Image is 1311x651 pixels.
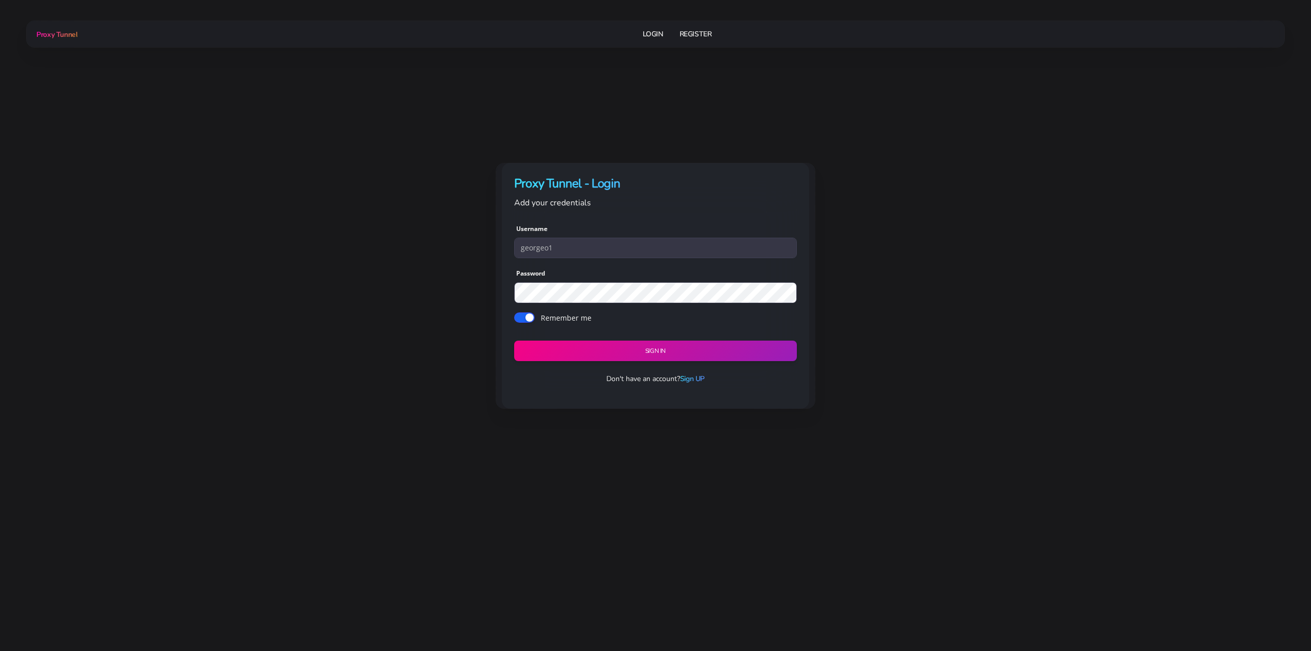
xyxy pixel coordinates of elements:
[643,25,663,44] a: Login
[36,30,77,39] span: Proxy Tunnel
[541,312,591,323] label: Remember me
[1261,601,1298,638] iframe: Webchat Widget
[514,238,797,258] input: Username
[506,373,805,384] p: Don't have an account?
[514,341,797,362] button: Sign in
[680,25,712,44] a: Register
[680,374,705,384] a: Sign UP
[34,26,77,43] a: Proxy Tunnel
[516,224,547,234] label: Username
[516,269,545,278] label: Password
[514,175,797,192] h4: Proxy Tunnel - Login
[514,196,797,209] p: Add your credentials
